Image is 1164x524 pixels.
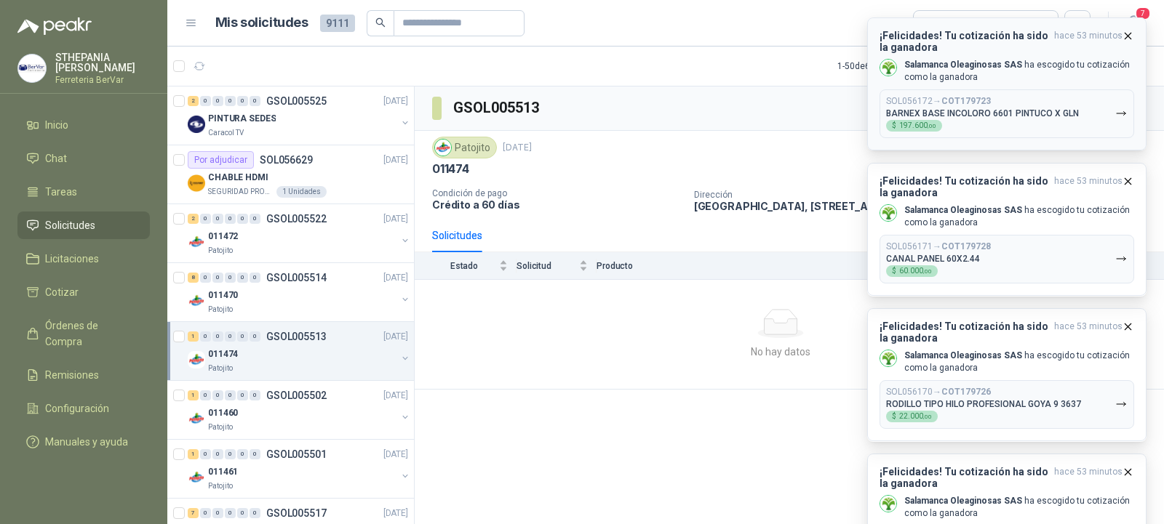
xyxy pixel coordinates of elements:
[200,214,211,224] div: 0
[867,308,1147,441] button: ¡Felicidades! Tu cotización ha sido la ganadorahace 53 minutos Company LogoSalamanca Oleaginosas ...
[188,269,411,315] a: 8 0 0 0 0 0 GSOL005514[DATE] Company Logo011470Patojito
[266,390,327,400] p: GSOL005502
[266,96,327,106] p: GSOL005525
[250,508,260,518] div: 0
[517,261,576,271] span: Solicitud
[250,331,260,342] div: 0
[212,508,223,518] div: 0
[415,252,517,279] th: Estado
[886,254,980,264] p: CANAL PANEL 60X2.44
[208,347,238,361] p: 011474
[188,273,199,283] div: 8
[904,205,1022,215] b: Salamanca Oleaginosas SAS
[880,60,896,76] img: Company Logo
[904,496,1022,506] b: Salamanca Oleaginosas SAS
[188,292,205,310] img: Company Logo
[880,350,896,366] img: Company Logo
[200,390,211,400] div: 0
[886,399,1081,409] p: RODILLO TIPO HILO PROFESIONAL GOYA 9 3637
[503,141,532,155] p: [DATE]
[383,507,408,520] p: [DATE]
[45,434,128,450] span: Manuales y ayuda
[237,508,248,518] div: 0
[225,508,236,518] div: 0
[45,251,99,267] span: Licitaciones
[250,273,260,283] div: 0
[886,387,991,398] p: SOL056170 →
[383,271,408,285] p: [DATE]
[266,214,327,224] p: GSOL005522
[208,245,233,257] p: Patojito
[941,241,991,251] b: COT179728
[237,273,248,283] div: 0
[276,186,327,198] div: 1 Unidades
[200,96,211,106] div: 0
[880,205,896,221] img: Company Logo
[432,161,469,177] p: 011474
[17,312,150,355] a: Órdenes de Compra
[225,214,236,224] div: 0
[55,52,150,73] p: STHEPANIA [PERSON_NAME]
[260,155,313,165] p: SOL056629
[266,508,327,518] p: GSOL005517
[517,252,597,279] th: Solicitud
[1120,10,1147,36] button: 7
[237,214,248,224] div: 0
[188,508,199,518] div: 7
[237,96,248,106] div: 0
[923,268,932,275] span: ,00
[266,273,327,283] p: GSOL005514
[208,480,233,492] p: Patojito
[208,289,238,302] p: 011470
[886,96,991,107] p: SOL056172 →
[188,446,411,492] a: 1 0 0 0 0 0 GSOL005501[DATE] Company Logo011461Patojito
[188,96,199,106] div: 2
[880,380,1134,429] button: SOL056170→COT179726RODILLO TIPO HILO PROFESIONAL GOYA 9 3637$22.000,00
[250,449,260,459] div: 0
[904,350,1022,360] b: Salamanca Oleaginosas SAS
[453,97,541,119] h3: GSOL005513
[432,261,496,271] span: Estado
[17,178,150,206] a: Tareas
[45,117,68,133] span: Inicio
[1135,7,1151,20] span: 7
[237,449,248,459] div: 0
[867,17,1147,150] button: ¡Felicidades! Tu cotización ha sido la ganadorahace 53 minutos Company LogoSalamanca Oleaginosas ...
[188,214,199,224] div: 2
[1054,30,1123,53] span: hace 53 minutos
[188,449,199,459] div: 1
[188,410,205,427] img: Company Logo
[886,120,942,132] div: $
[188,174,205,192] img: Company Logo
[208,171,268,185] p: CHABLE HDMI
[899,413,932,420] span: 22.000
[432,188,682,198] p: Condición de pago
[45,184,77,200] span: Tareas
[904,60,1022,70] b: Salamanca Oleaginosas SAS
[200,508,211,518] div: 0
[694,200,1074,212] p: [GEOGRAPHIC_DATA], [STREET_ADDRESS] Santander de Quilichao , Cauca
[17,428,150,456] a: Manuales y ayuda
[432,137,497,158] div: Patojito
[17,145,150,172] a: Chat
[383,330,408,344] p: [DATE]
[250,96,260,106] div: 0
[208,186,274,198] p: SEGURIDAD PROVISER LTDA
[266,449,327,459] p: GSOL005501
[208,406,238,420] p: 011460
[1054,466,1123,489] span: hace 53 minutos
[17,395,150,422] a: Configuración
[420,344,1141,360] div: No hay datos
[200,273,211,283] div: 0
[225,331,236,342] div: 0
[880,89,1134,138] button: SOL056172→COT179723BARNEX BASE INCOLORO 6601 PINTUCO X GLN$197.600,00
[886,108,1079,118] p: BARNEX BASE INCOLORO 6601 PINTUCO X GLN
[880,30,1048,53] h3: ¡Felicidades! Tu cotización ha sido la ganadora
[383,448,408,461] p: [DATE]
[18,55,46,82] img: Company Logo
[432,227,482,243] div: Solicitudes
[212,390,223,400] div: 0
[383,94,408,108] p: [DATE]
[250,390,260,400] div: 0
[1054,321,1123,344] span: hace 53 minutos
